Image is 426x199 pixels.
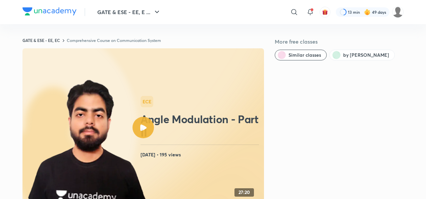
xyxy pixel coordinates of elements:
[141,150,261,159] h4: [DATE] • 195 views
[93,5,165,19] button: GATE & ESE - EE, E ...
[22,38,60,43] a: GATE & ESE - EE, EC
[322,9,328,15] img: avatar
[288,52,321,58] span: Similar classes
[67,38,161,43] a: Comprehensive Course on Communication System
[275,50,327,60] button: Similar classes
[329,50,395,60] button: by Vishal Soni
[22,7,76,17] a: Company Logo
[238,190,250,195] h4: 27:20
[141,112,261,139] h2: Angle Modulation - Part II
[392,6,404,18] img: sawan Patel
[364,9,371,15] img: streak
[275,38,404,46] h5: More free classes
[343,52,389,58] span: by Vishal Soni
[22,7,76,15] img: Company Logo
[320,7,330,17] button: avatar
